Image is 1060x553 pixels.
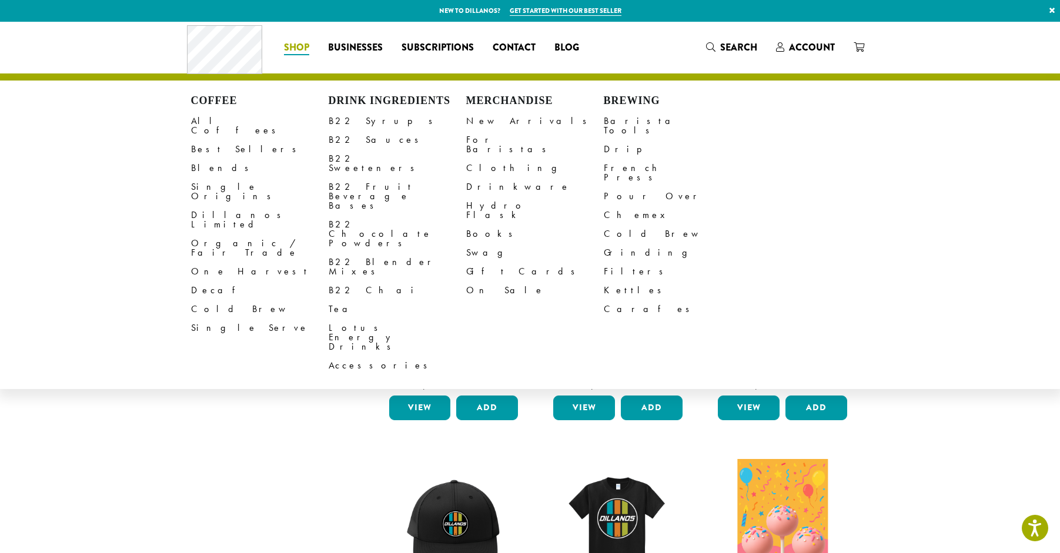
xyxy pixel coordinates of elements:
[328,41,383,55] span: Businesses
[604,187,741,206] a: Pour Over
[510,6,621,16] a: Get started with our best seller
[621,396,683,420] button: Add
[389,396,451,420] a: View
[604,206,741,224] a: Chemex
[329,253,466,281] a: B22 Blender Mixes
[466,130,604,159] a: For Baristas
[466,196,604,224] a: Hydro Flask
[604,243,741,262] a: Grinding
[456,396,518,420] button: Add
[720,41,757,54] span: Search
[191,300,329,319] a: Cold Brew
[466,159,604,177] a: Clothing
[789,41,835,54] span: Account
[493,41,536,55] span: Contact
[386,205,521,391] a: Bodum Electric Milk Frother $30.00
[604,112,741,140] a: Barista Tools
[284,41,309,55] span: Shop
[329,356,466,375] a: Accessories
[191,262,329,281] a: One Harvest
[402,41,474,55] span: Subscriptions
[604,300,741,319] a: Carafes
[329,215,466,253] a: B22 Chocolate Powders
[191,95,329,108] h4: Coffee
[191,234,329,262] a: Organic / Fair Trade
[604,95,741,108] h4: Brewing
[275,38,319,57] a: Shop
[329,149,466,177] a: B22 Sweeteners
[553,396,615,420] a: View
[466,262,604,281] a: Gift Cards
[191,140,329,159] a: Best Sellers
[466,112,604,130] a: New Arrivals
[191,112,329,140] a: All Coffees
[550,205,686,391] a: Bodum Electric Water Kettle $25.00
[604,140,741,159] a: Drip
[191,177,329,206] a: Single Origins
[466,224,604,243] a: Books
[718,396,780,420] a: View
[604,262,741,281] a: Filters
[715,205,850,391] a: Bodum Handheld Milk Frother $10.00
[329,112,466,130] a: B22 Syrups
[604,159,741,187] a: French Press
[329,300,466,319] a: Tea
[329,95,466,108] h4: Drink Ingredients
[466,177,604,196] a: Drinkware
[329,319,466,356] a: Lotus Energy Drinks
[329,281,466,300] a: B22 Chai
[554,41,579,55] span: Blog
[191,319,329,337] a: Single Serve
[466,95,604,108] h4: Merchandise
[697,38,767,57] a: Search
[785,396,847,420] button: Add
[191,281,329,300] a: Decaf
[604,281,741,300] a: Kettles
[191,206,329,234] a: Dillanos Limited
[191,159,329,177] a: Blends
[466,243,604,262] a: Swag
[329,177,466,215] a: B22 Fruit Beverage Bases
[466,281,604,300] a: On Sale
[329,130,466,149] a: B22 Sauces
[604,224,741,243] a: Cold Brew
